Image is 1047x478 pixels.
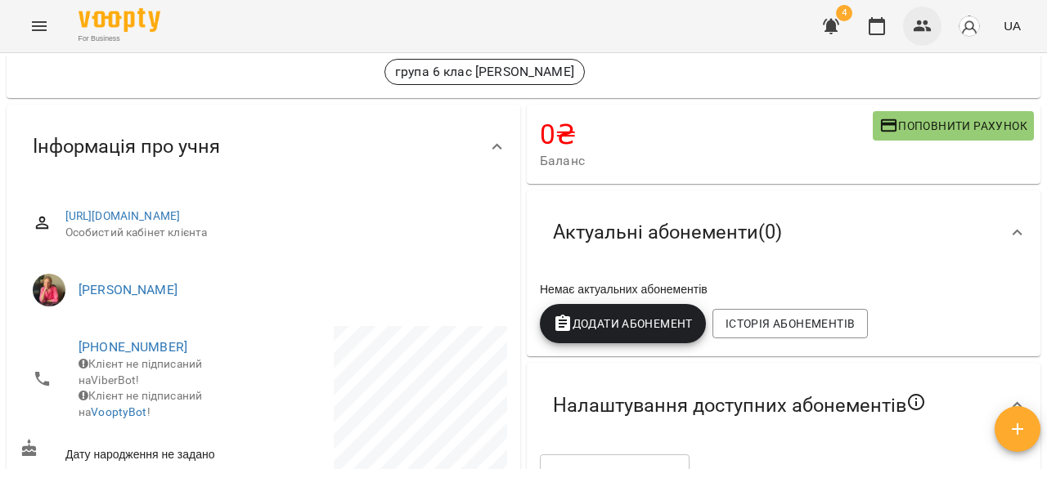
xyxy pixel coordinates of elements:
span: Інформація про учня [33,134,220,159]
div: Інформація про учня [7,105,520,189]
span: Актуальні абонементи ( 0 ) [553,220,782,245]
button: UA [997,11,1027,41]
span: Історія абонементів [726,314,855,333]
a: [URL][DOMAIN_NAME] [65,209,181,222]
button: Menu [20,7,59,46]
span: Особистий кабінет клієнта [65,225,494,241]
button: Додати Абонемент [540,304,706,343]
button: Історія абонементів [712,309,868,338]
span: Баланс [540,151,873,171]
div: Актуальні абонементи(0) [527,190,1040,275]
svg: Якщо не обрано жодного, клієнт зможе побачити всі публічні абонементи [906,392,926,412]
div: група 6 клас [PERSON_NAME] [384,59,585,85]
div: Немає актуальних абонементів [537,278,1031,301]
a: VooptyBot [91,405,146,418]
span: 4 [836,5,852,21]
span: Додати Абонемент [553,314,693,333]
img: Voopty Logo [79,8,160,32]
a: [PERSON_NAME] [79,282,177,297]
span: Клієнт не підписаний на ViberBot! [79,357,202,386]
button: Поповнити рахунок [873,111,1034,141]
span: Налаштування доступних абонементів [553,392,926,418]
span: Клієнт не підписаний на ! [79,389,202,418]
div: Дату народження не задано [16,436,263,466]
a: [PHONE_NUMBER] [79,339,187,355]
img: avatar_s.png [958,15,981,38]
span: UA [1004,17,1021,34]
h4: 0 ₴ [540,118,873,151]
div: Налаштування доступних абонементів [527,363,1040,448]
img: Вольська Світлана Павлівна [33,274,65,306]
span: Поповнити рахунок [879,116,1027,136]
span: For Business [79,34,160,44]
p: група 6 клас [PERSON_NAME] [395,62,574,82]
